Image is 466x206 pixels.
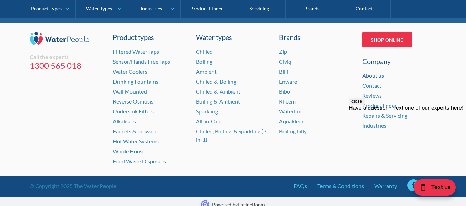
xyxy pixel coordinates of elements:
a: Warranty [374,182,397,190]
a: Ambient [196,68,217,75]
a: Undersink Filters [113,108,154,115]
div: Water Types [86,6,112,11]
a: Contact [362,82,381,89]
a: Civiq [279,58,291,65]
a: Bibo [279,88,290,95]
a: Terms & Conditions [317,182,364,190]
a: Rheem [279,98,296,105]
a: Whole House [113,148,145,154]
a: All-in-One [196,118,221,124]
iframe: podium webchat widget bubble [397,172,466,206]
div: Call the experts [30,54,104,61]
a: Chilled, Boiling & Sparkling (3-in-1) [196,128,268,143]
a: Filtered Water Taps [113,48,159,55]
a: Sensor/Hands Free Taps [113,58,170,65]
a: Chilled & Ambient [196,88,240,95]
a: 1300 565 018 [30,61,104,71]
a: Water Coolers [113,68,147,75]
a: Hot Water Systems [113,138,159,144]
a: Billi [279,68,288,75]
a: Boiling billy [279,128,307,134]
a: Chilled [196,48,213,55]
a: Sparkling [196,108,218,115]
a: Product types [113,32,187,42]
a: Water types [196,32,270,42]
a: Alkalisers [113,118,136,124]
a: Reverse Osmosis [113,98,153,105]
a: Aquakleen [279,118,305,124]
a: Boiling [196,58,212,65]
a: Zip [279,48,287,55]
a: Faucets & Tapware [113,128,157,134]
div: Product Types [31,6,62,11]
div: © Copyright 2025 The Water People. [30,182,117,190]
a: Shop Online [362,32,412,47]
a: Reviews [362,92,382,99]
a: Enware [279,78,297,85]
div: Brands [279,32,354,42]
a: FAQs [294,182,307,190]
a: Boiling & Ambient [196,98,240,105]
iframe: podium webchat widget prompt [349,98,466,180]
div: Company [362,56,437,66]
a: Chilled & Boiling [196,78,236,85]
a: Waterlux [279,108,301,115]
a: Food Waste Disposers [113,158,166,164]
div: Industries [141,6,162,11]
a: Drinking Fountains [113,78,158,85]
a: Wall Mounted [113,88,147,95]
a: About us [362,72,384,79]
